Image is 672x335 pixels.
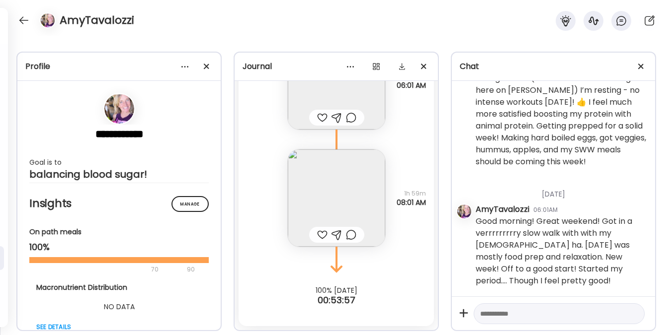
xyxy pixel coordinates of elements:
[36,282,202,293] div: Macronutrient Distribution
[60,12,134,28] h4: AmyTavalozzi
[476,177,647,203] div: [DATE]
[533,205,558,214] div: 06:01AM
[476,61,647,168] div: Good morning! I’m staying on track and feeing fueled! ( im the worst at tracking here on [PERSON_...
[288,149,385,247] img: images%2FgqR1SDnW9VVi3Upy54wxYxxnK7x1%2FBACEP9vwcoZL1mg0QW36%2FSaUNzaDnOZw1mRznhIDI_240
[41,13,55,27] img: avatars%2FgqR1SDnW9VVi3Upy54wxYxxnK7x1
[235,294,438,306] div: 00:53:57
[476,203,529,215] div: AmyTavalozzi
[243,61,430,72] div: Journal
[29,264,184,275] div: 70
[476,215,647,287] div: Good morning! Great weekend! Got in a verrrrrrrrry slow walk with with my [DEMOGRAPHIC_DATA] ha. ...
[186,264,196,275] div: 90
[397,81,426,90] span: 06:01 AM
[288,32,385,130] img: images%2FgqR1SDnW9VVi3Upy54wxYxxnK7x1%2FU3q92Nc9fDYab7sqgxLK%2FccZATcbLmFLvjwMU8wSk_240
[460,61,647,72] div: Chat
[29,227,209,237] div: On path meals
[397,198,426,207] span: 08:01 AM
[457,204,471,218] img: avatars%2FgqR1SDnW9VVi3Upy54wxYxxnK7x1
[29,196,209,211] h2: Insights
[36,301,202,313] div: NO DATA
[235,286,438,294] div: 100% [DATE]
[171,196,209,212] div: Manage
[104,94,134,124] img: avatars%2FgqR1SDnW9VVi3Upy54wxYxxnK7x1
[397,189,426,198] span: 1h 59m
[29,156,209,168] div: Goal is to
[29,168,209,180] div: balancing blood sugar!
[29,241,209,253] div: 100%
[25,61,213,72] div: Profile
